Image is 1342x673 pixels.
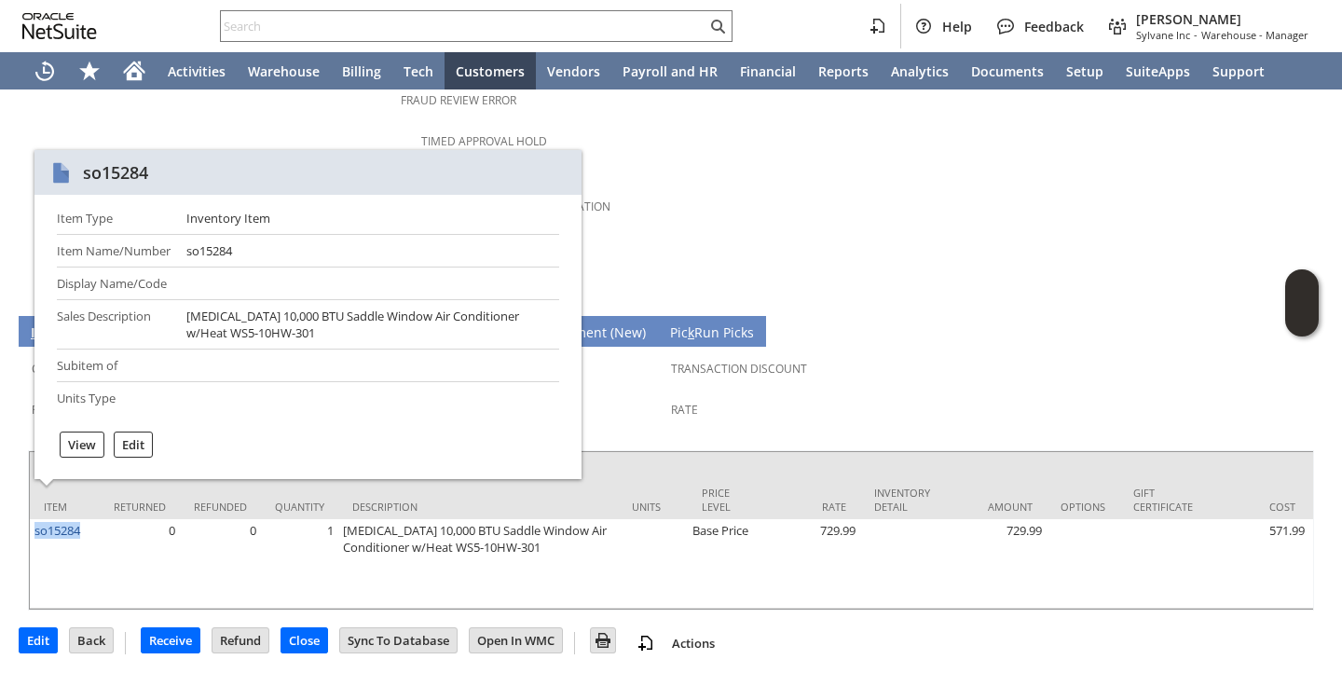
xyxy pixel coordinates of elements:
td: 729.99 [758,519,860,609]
div: Gift Certificate [1133,486,1193,514]
span: Reports [818,62,869,80]
a: Transaction Discount [671,361,807,377]
div: [MEDICAL_DATA] 10,000 BTU Saddle Window Air Conditioner w/Heat WS5-10HW-301 [186,308,559,341]
span: Vendors [547,62,600,80]
td: 0 [180,519,261,609]
svg: Home [123,60,145,82]
div: Item Name/Number [57,242,171,259]
td: 729.99 [944,519,1047,609]
span: Billing [342,62,381,80]
label: Edit [122,436,144,453]
a: Tech [392,52,445,89]
div: Edit [114,432,153,458]
input: Back [70,628,113,652]
div: Inventory Detail [874,486,930,514]
td: 0 [100,519,180,609]
a: Activities [157,52,237,89]
a: Billing [331,52,392,89]
a: Timed Approval Hold [421,133,547,149]
span: Feedback [1024,18,1084,35]
img: add-record.svg [635,632,657,654]
a: Customers [445,52,536,89]
a: Promotion [32,402,98,418]
a: Warehouse [237,52,331,89]
a: Fraud Review Error [401,92,516,108]
div: Shortcuts [67,52,112,89]
input: Edit [20,628,57,652]
div: so15284 [186,242,232,259]
a: Home [112,52,157,89]
td: Base Price [688,519,758,609]
span: - [1194,28,1198,42]
div: Units [632,500,674,514]
div: Item Type [57,210,171,227]
a: Documents [960,52,1055,89]
input: Search [221,15,706,37]
span: Payroll and HR [623,62,718,80]
span: Customers [456,62,525,80]
span: Setup [1066,62,1103,80]
svg: Search [706,15,729,37]
a: Support [1201,52,1276,89]
a: Recent Records [22,52,67,89]
span: Analytics [891,62,949,80]
svg: logo [22,13,97,39]
a: Rate [671,402,698,418]
span: Tech [404,62,433,80]
a: Actions [664,635,722,652]
a: Payment (New) [548,323,650,344]
img: Print [592,629,614,652]
div: Refunded [194,500,247,514]
input: Print [591,628,615,652]
a: Vendors [536,52,611,89]
input: Refund [212,628,268,652]
div: Inventory Item [186,210,270,227]
span: Warehouse - Manager [1201,28,1308,42]
a: Payroll and HR [611,52,729,89]
div: Display Name/Code [57,275,171,292]
span: Financial [740,62,796,80]
a: Items [26,323,73,344]
a: Setup [1055,52,1115,89]
span: Warehouse [248,62,320,80]
div: Description [352,500,604,514]
div: so15284 [83,161,148,184]
a: Coupon Code [32,361,113,377]
td: [MEDICAL_DATA] 10,000 BTU Saddle Window Air Conditioner w/Heat WS5-10HW-301 [338,519,618,609]
input: Close [281,628,327,652]
td: 1 [261,519,338,609]
span: Support [1212,62,1265,80]
svg: Shortcuts [78,60,101,82]
div: Units Type [57,390,171,406]
div: Cost [1221,500,1295,514]
div: Sales Description [57,308,171,324]
div: Item [44,500,86,514]
a: SuiteApps [1115,52,1201,89]
a: Reports [807,52,880,89]
input: Sync To Database [340,628,457,652]
a: PickRun Picks [665,323,759,344]
input: Receive [142,628,199,652]
span: I [31,323,35,341]
span: k [688,323,694,341]
div: Options [1061,500,1105,514]
div: Quantity [275,500,324,514]
div: Amount [958,500,1033,514]
span: Documents [971,62,1044,80]
div: Subitem of [57,357,171,374]
a: Financial [729,52,807,89]
div: Rate [772,500,846,514]
div: Price Level [702,486,744,514]
span: Oracle Guided Learning Widget. To move around, please hold and drag [1285,304,1319,337]
td: 571.99 [1207,519,1309,609]
iframe: Click here to launch Oracle Guided Learning Help Panel [1285,269,1319,336]
input: Open In WMC [470,628,562,652]
span: Activities [168,62,226,80]
label: View [68,436,96,453]
span: SuiteApps [1126,62,1190,80]
div: View [60,432,104,458]
span: [PERSON_NAME] [1136,10,1308,28]
a: so15284 [34,522,80,539]
span: Sylvane Inc [1136,28,1190,42]
a: Analytics [880,52,960,89]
